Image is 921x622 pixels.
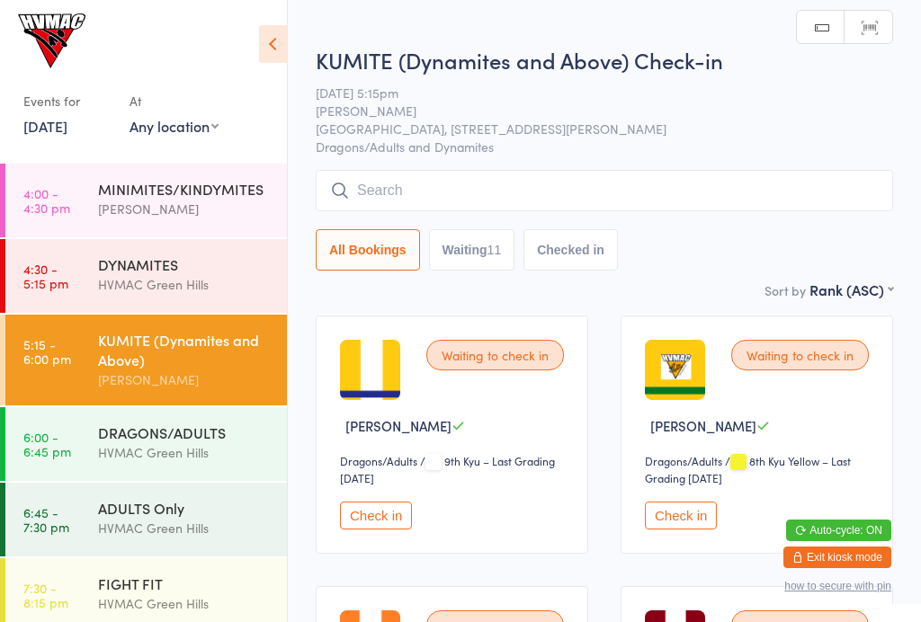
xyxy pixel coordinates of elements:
img: image1750846002.png [340,340,400,400]
span: [PERSON_NAME] [650,416,756,435]
div: [PERSON_NAME] [98,369,272,390]
button: Auto-cycle: ON [786,520,891,541]
div: DYNAMITES [98,254,272,274]
a: [DATE] [23,116,67,136]
h2: KUMITE (Dynamites and Above) Check-in [316,45,893,75]
div: Any location [130,116,219,136]
a: 6:00 -6:45 pmDRAGONS/ADULTSHVMAC Green Hills [5,407,287,481]
span: / 9th Kyu – Last Grading [DATE] [340,453,555,485]
label: Sort by [765,281,806,299]
time: 5:15 - 6:00 pm [23,337,71,366]
button: how to secure with pin [784,580,891,592]
div: Dragons/Adults [340,453,417,468]
span: / 8th Kyu Yellow – Last Grading [DATE] [645,453,851,485]
button: All Bookings [316,229,420,271]
div: Events for [23,86,112,116]
time: 6:00 - 6:45 pm [23,430,71,458]
button: Check in [340,502,412,529]
button: Waiting11 [429,229,515,271]
time: 7:30 - 8:15 pm [23,581,68,609]
div: Dragons/Adults [645,453,722,468]
div: [PERSON_NAME] [98,199,272,219]
div: MINIMITES/KINDYMITES [98,179,272,199]
img: image1749856490.png [645,340,705,400]
span: [PERSON_NAME] [316,102,865,120]
span: [PERSON_NAME] [345,416,452,435]
a: 4:30 -5:15 pmDYNAMITESHVMAC Green Hills [5,239,287,313]
button: Exit kiosk mode [783,546,891,568]
time: 4:30 - 5:15 pm [23,262,68,290]
div: Waiting to check in [426,340,564,370]
div: HVMAC Green Hills [98,274,272,295]
a: 5:15 -6:00 pmKUMITE (Dynamites and Above)[PERSON_NAME] [5,315,287,405]
span: [GEOGRAPHIC_DATA], [STREET_ADDRESS][PERSON_NAME] [316,120,865,138]
div: At [130,86,219,116]
div: FIGHT FIT [98,573,272,593]
img: Hunter Valley Martial Arts Centre Green Hills [18,13,85,68]
a: 6:45 -7:30 pmADULTS OnlyHVMAC Green Hills [5,483,287,556]
div: DRAGONS/ADULTS [98,422,272,442]
div: 11 [487,243,502,257]
div: Rank (ASC) [809,280,893,299]
div: ADULTS Only [98,498,272,518]
div: KUMITE (Dynamites and Above) [98,330,272,369]
div: HVMAC Green Hills [98,518,272,538]
button: Check in [645,502,717,529]
a: 4:00 -4:30 pmMINIMITES/KINDYMITES[PERSON_NAME] [5,164,287,237]
span: [DATE] 5:15pm [316,84,865,102]
input: Search [316,170,893,211]
div: Waiting to check in [731,340,869,370]
span: Dragons/Adults and Dynamites [316,138,893,155]
div: HVMAC Green Hills [98,442,272,463]
div: HVMAC Green Hills [98,593,272,614]
time: 6:45 - 7:30 pm [23,505,69,534]
button: Checked in [523,229,618,271]
time: 4:00 - 4:30 pm [23,186,70,215]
